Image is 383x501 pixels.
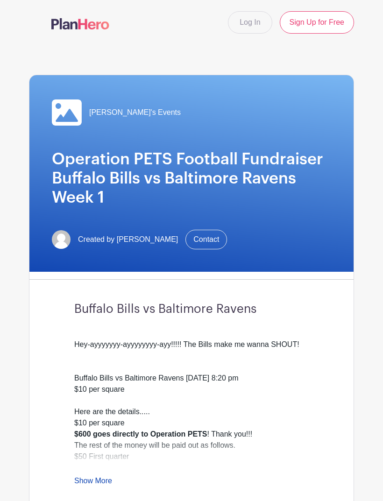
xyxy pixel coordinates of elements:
a: Log In [228,11,272,34]
div: Buffalo Bills vs Baltimore Ravens [DATE] 8:20 pm $10 per square [74,361,309,406]
img: default-ce2991bfa6775e67f084385cd625a349d9dcbb7a52a09fb2fda1e96e2d18dcdb.png [52,230,71,249]
img: logo-507f7623f17ff9eddc593b1ce0a138ce2505c220e1c5a4e2b4648c50719b7d32.svg [51,18,109,29]
a: Sign Up for Free [280,11,354,34]
div: Here are the details..... [74,406,309,417]
span: Created by [PERSON_NAME] [78,234,178,245]
div: Hey-ayyyyyyy-ayyyyyyyy-ayy!!!!! The Bills make me wanna SHOUT! [74,328,309,361]
h3: Buffalo Bills vs Baltimore Ravens [74,302,309,317]
div: $100 Half time [74,462,309,473]
h1: Operation PETS Football Fundraiser Buffalo Bills vs Baltimore Ravens Week 1 [52,150,331,207]
div: $10 per square [74,417,309,429]
div: $50 First quarter [74,451,309,462]
strong: $600 goes directly to Operation PETS [74,430,207,438]
div: The rest of the money will be paid out as follows. [74,440,309,451]
a: Show More [74,477,112,488]
div: ! Thank you!!! [74,429,309,440]
a: Contact [185,230,227,249]
span: [PERSON_NAME]'s Events [89,107,181,118]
